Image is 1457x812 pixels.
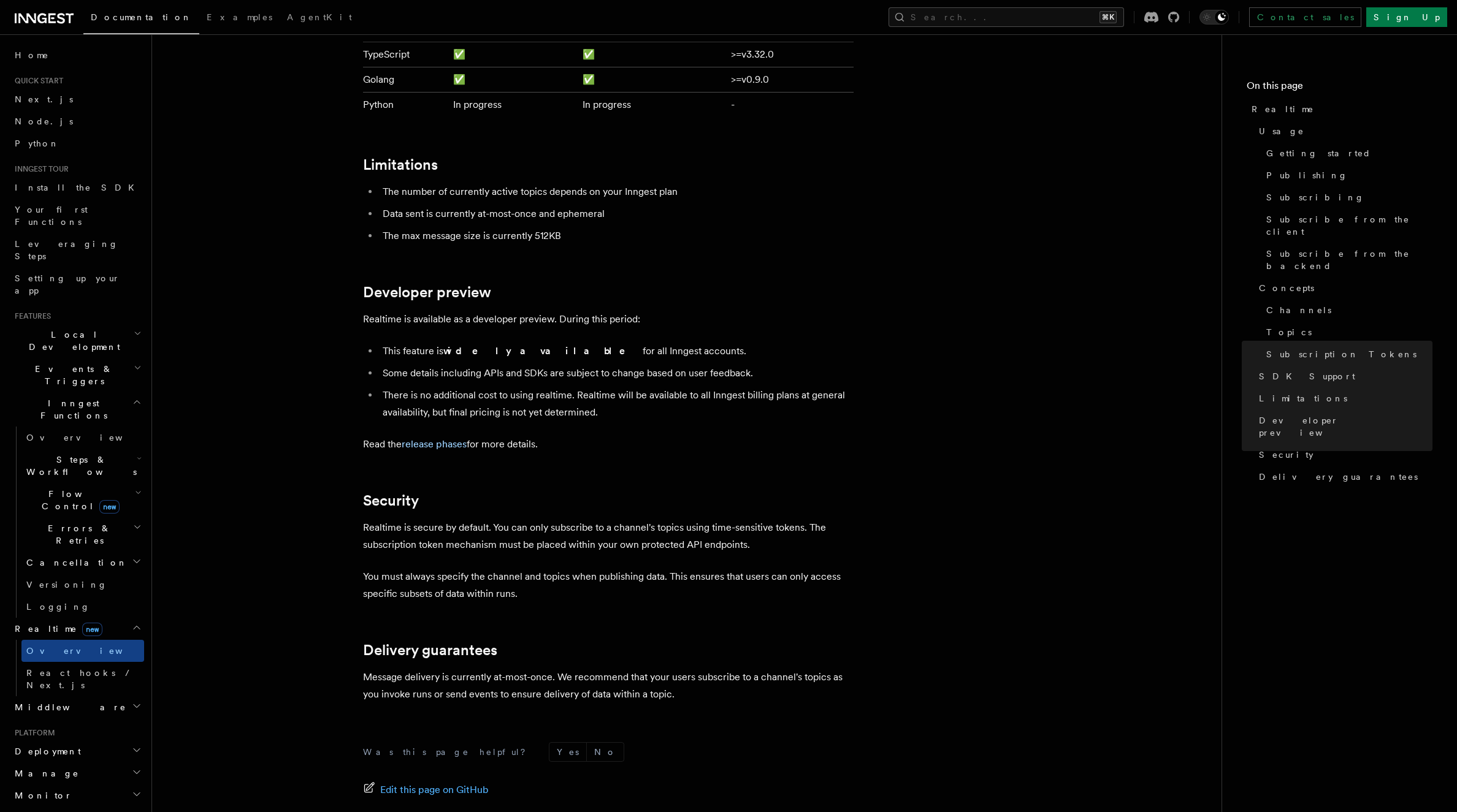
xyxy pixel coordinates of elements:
span: Topics [1266,326,1312,338]
span: Flow Control [21,488,135,512]
span: new [99,500,120,514]
span: Deployment [10,745,81,757]
a: Security [363,492,419,509]
span: Delivery guarantees [1259,471,1418,483]
li: The number of currently active topics depends on your Inngest plan [379,183,854,200]
a: React hooks / Next.js [21,662,144,696]
li: Some details including APIs and SDKs are subject to change based on user feedback. [379,365,854,382]
a: Versioning [21,574,144,596]
span: Node.js [15,116,73,126]
a: Home [10,44,144,66]
button: No [587,743,624,761]
li: This feature is for all Inngest accounts. [379,343,854,360]
span: Overview [26,646,153,656]
a: Realtime [1247,98,1432,120]
a: Developer preview [1254,409,1432,444]
span: Inngest tour [10,164,69,174]
strong: widely available [443,345,643,357]
span: Usage [1259,125,1304,137]
a: Documentation [83,4,199,34]
span: Subscribe from the client [1266,213,1432,238]
p: Message delivery is currently at-most-once. We recommend that your users subscribe to a channel's... [363,669,854,703]
button: Toggle dark mode [1199,10,1229,25]
td: TypeScript [363,42,448,67]
button: Realtimenew [10,618,144,640]
button: Monitor [10,784,144,806]
a: Subscription Tokens [1261,343,1432,365]
span: Next.js [15,94,73,104]
a: Concepts [1254,277,1432,299]
span: Realtime [1252,103,1314,115]
span: Monitor [10,789,72,802]
span: Limitations [1259,392,1347,404]
button: Manage [10,762,144,784]
button: Middleware [10,696,144,718]
a: AgentKit [280,4,359,33]
td: Golang [363,67,448,92]
button: Inngest Functions [10,392,144,427]
a: Python [10,132,144,154]
p: You must always specify the channel and topics when publishing data. This ensures that users can ... [363,568,854,602]
span: Logging [26,602,90,612]
a: Next.js [10,88,144,110]
span: Inngest Functions [10,397,132,422]
a: Examples [199,4,280,33]
td: In progress [448,92,578,117]
p: Realtime is available as a developer preview. During this period: [363,311,854,328]
span: Platform [10,728,55,738]
a: Delivery guarantees [1254,466,1432,488]
li: There is no additional cost to using realtime. Realtime will be available to all Inngest billing ... [379,387,854,421]
span: Leveraging Steps [15,239,118,261]
span: Developer preview [1259,414,1432,439]
td: >=v0.9.0 [726,67,854,92]
span: Channels [1266,304,1331,316]
td: >=v3.32.0 [726,42,854,67]
button: Deployment [10,740,144,762]
span: Features [10,311,51,321]
button: Cancellation [21,552,144,574]
p: Realtime is secure by default. You can only subscribe to a channel's topics using time-sensitive ... [363,519,854,553]
a: Developer preview [363,284,491,301]
span: Middleware [10,701,126,713]
a: Setting up your app [10,267,144,302]
span: Your first Functions [15,205,88,227]
span: Subscription Tokens [1266,348,1417,360]
a: Channels [1261,299,1432,321]
span: SDK Support [1259,370,1355,382]
a: Subscribe from the backend [1261,243,1432,277]
span: Security [1259,449,1314,461]
span: Publishing [1266,169,1348,181]
a: Edit this page on GitHub [363,781,489,799]
p: Read the for more details. [363,436,854,453]
a: Leveraging Steps [10,233,144,267]
td: In progress [578,92,725,117]
a: Security [1254,444,1432,466]
button: Local Development [10,324,144,358]
span: Python [15,138,59,148]
a: Node.js [10,110,144,132]
kbd: ⌘K [1099,11,1117,23]
li: The max message size is currently 512KB [379,227,854,245]
a: Contact sales [1249,7,1361,27]
span: Subscribe from the backend [1266,248,1432,272]
div: Realtimenew [10,640,144,696]
span: Setting up your app [15,273,120,295]
p: Was this page helpful? [363,746,534,758]
div: Inngest Functions [10,427,144,618]
span: Manage [10,767,79,780]
span: Documentation [91,12,192,22]
button: Events & Triggers [10,358,144,392]
span: Steps & Workflows [21,453,137,478]
a: Publishing [1261,164,1432,186]
span: Versioning [26,580,107,590]
a: Getting started [1261,142,1432,164]
span: Cancellation [21,556,128,569]
td: ✅ [578,42,725,67]
li: Data sent is currently at-most-once and ephemeral [379,205,854,222]
span: new [82,623,102,636]
span: Concepts [1259,282,1314,294]
a: Install the SDK [10,176,144,199]
a: SDK Support [1254,365,1432,387]
a: Topics [1261,321,1432,343]
span: Subscribing [1266,191,1364,203]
